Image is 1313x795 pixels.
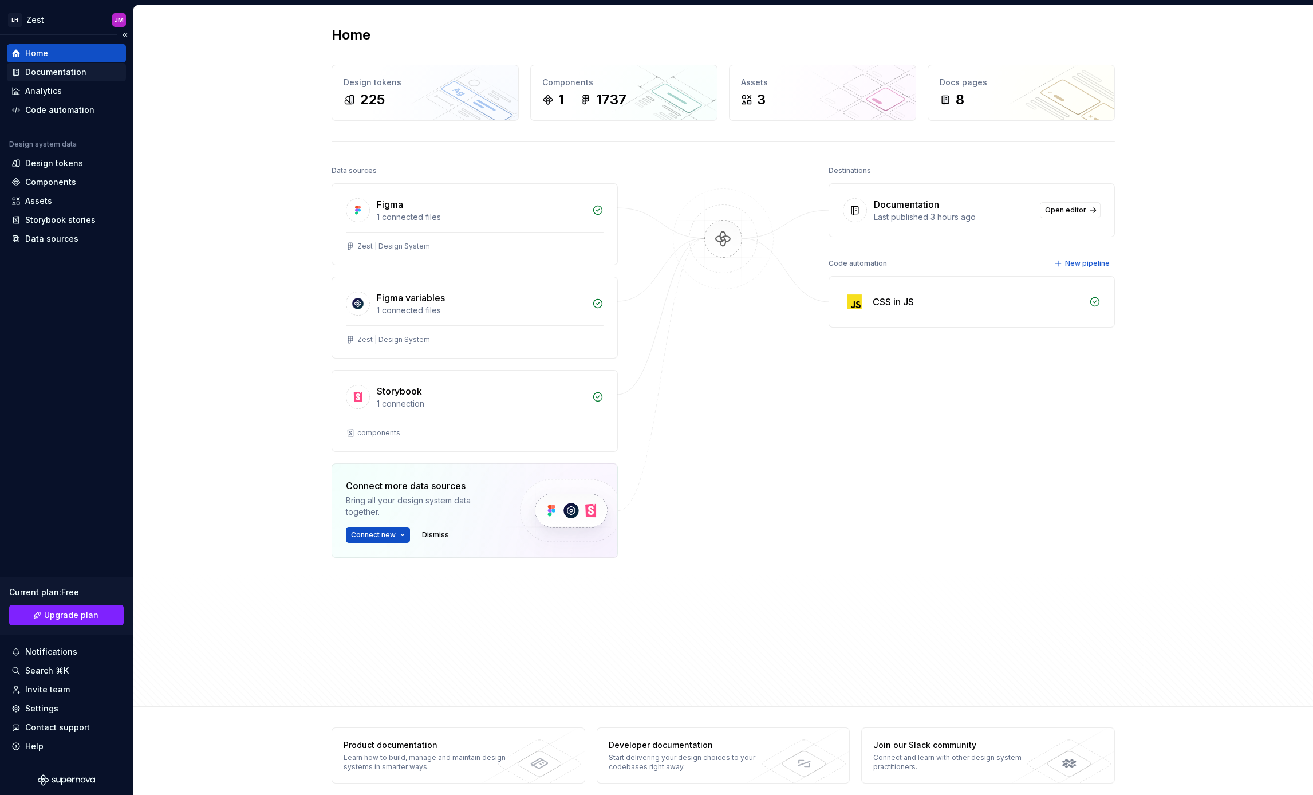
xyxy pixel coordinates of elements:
[741,77,904,88] div: Assets
[530,65,717,121] a: Components11737
[1045,206,1086,215] span: Open editor
[9,587,124,598] div: Current plan : Free
[609,753,775,772] div: Start delivering your design choices to your codebases right away.
[757,90,766,109] div: 3
[596,90,626,109] div: 1737
[729,65,916,121] a: Assets3
[377,384,422,398] div: Storybook
[351,530,396,540] span: Connect new
[829,255,887,271] div: Code automation
[9,605,124,625] a: Upgrade plan
[332,26,370,44] h2: Home
[861,727,1115,784] a: Join our Slack communityConnect and learn with other design system practitioners.
[7,230,126,248] a: Data sources
[346,527,410,543] button: Connect new
[332,163,377,179] div: Data sources
[344,77,507,88] div: Design tokens
[25,85,62,97] div: Analytics
[25,195,52,207] div: Assets
[377,398,585,410] div: 1 connection
[25,104,94,116] div: Code automation
[117,27,133,43] button: Collapse sidebar
[25,722,90,733] div: Contact support
[9,140,77,149] div: Design system data
[360,90,385,109] div: 225
[940,77,1103,88] div: Docs pages
[1040,202,1101,218] a: Open editor
[8,13,22,27] div: LH
[829,163,871,179] div: Destinations
[332,65,519,121] a: Design tokens225
[7,192,126,210] a: Assets
[25,741,44,752] div: Help
[874,211,1033,223] div: Last published 3 hours ago
[25,233,78,245] div: Data sources
[25,158,83,169] div: Design tokens
[7,101,126,119] a: Code automation
[873,753,1040,772] div: Connect and learn with other design system practitioners.
[332,277,618,359] a: Figma variables1 connected filesZest | Design System
[873,739,1040,751] div: Join our Slack community
[332,183,618,265] a: Figma1 connected filesZest | Design System
[25,665,69,676] div: Search ⌘K
[609,739,775,751] div: Developer documentation
[332,727,585,784] a: Product documentationLearn how to build, manage and maintain design systems in smarter ways.
[25,684,70,695] div: Invite team
[115,15,124,25] div: JM
[7,662,126,680] button: Search ⌘K
[7,643,126,661] button: Notifications
[25,703,58,714] div: Settings
[377,291,445,305] div: Figma variables
[7,699,126,718] a: Settings
[344,753,510,772] div: Learn how to build, manage and maintain design systems in smarter ways.
[26,14,44,26] div: Zest
[344,739,510,751] div: Product documentation
[44,609,98,621] span: Upgrade plan
[7,737,126,755] button: Help
[7,211,126,229] a: Storybook stories
[357,242,430,251] div: Zest | Design System
[928,65,1115,121] a: Docs pages8
[956,90,964,109] div: 8
[873,295,914,309] div: CSS in JS
[377,198,403,211] div: Figma
[38,774,95,786] svg: Supernova Logo
[377,305,585,316] div: 1 connected files
[417,527,454,543] button: Dismiss
[7,173,126,191] a: Components
[542,77,705,88] div: Components
[7,680,126,699] a: Invite team
[1051,255,1115,271] button: New pipeline
[597,727,850,784] a: Developer documentationStart delivering your design choices to your codebases right away.
[346,479,500,493] div: Connect more data sources
[357,335,430,344] div: Zest | Design System
[377,211,585,223] div: 1 connected files
[332,370,618,452] a: Storybook1 connectioncomponents
[25,66,86,78] div: Documentation
[7,82,126,100] a: Analytics
[346,495,500,518] div: Bring all your design system data together.
[25,48,48,59] div: Home
[25,214,96,226] div: Storybook stories
[7,154,126,172] a: Design tokens
[7,44,126,62] a: Home
[357,428,400,438] div: components
[25,176,76,188] div: Components
[7,63,126,81] a: Documentation
[7,718,126,737] button: Contact support
[558,90,564,109] div: 1
[2,7,131,32] button: LHZestJM
[874,198,939,211] div: Documentation
[25,646,77,658] div: Notifications
[422,530,449,540] span: Dismiss
[1065,259,1110,268] span: New pipeline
